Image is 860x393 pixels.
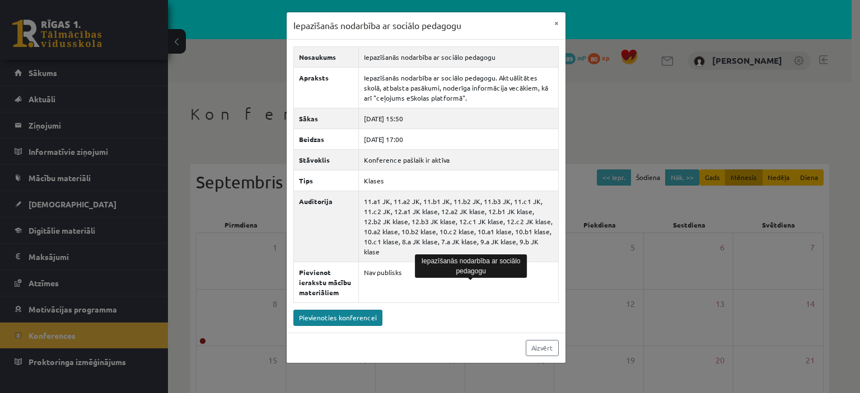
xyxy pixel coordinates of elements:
th: Pievienot ierakstu mācību materiāliem [293,262,358,302]
th: Nosaukums [293,46,358,67]
td: Iepazīšanās nodarbība ar sociālo pedagogu. Aktuālitātes skolā, atbalsta pasākumi, noderīga inform... [358,67,558,108]
th: Beidzas [293,129,358,149]
a: Aizvērt [526,340,559,356]
th: Apraksts [293,67,358,108]
td: Iepazīšanās nodarbība ar sociālo pedagogu [358,46,558,67]
td: [DATE] 15:50 [358,108,558,129]
h3: Iepazīšanās nodarbība ar sociālo pedagogu [293,19,461,32]
th: Tips [293,170,358,191]
th: Stāvoklis [293,149,358,170]
a: Pievienoties konferencei [293,310,382,326]
td: [DATE] 17:00 [358,129,558,149]
td: 11.a1 JK, 11.a2 JK, 11.b1 JK, 11.b2 JK, 11.b3 JK, 11.c1 JK, 11.c2 JK, 12.a1 JK klase, 12.a2 JK kl... [358,191,558,262]
th: Sākas [293,108,358,129]
td: Nav publisks [358,262,558,302]
td: Klases [358,170,558,191]
td: Konference pašlaik ir aktīva [358,149,558,170]
div: Iepazīšanās nodarbība ar sociālo pedagogu [415,254,527,278]
button: × [548,12,565,34]
th: Auditorija [293,191,358,262]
